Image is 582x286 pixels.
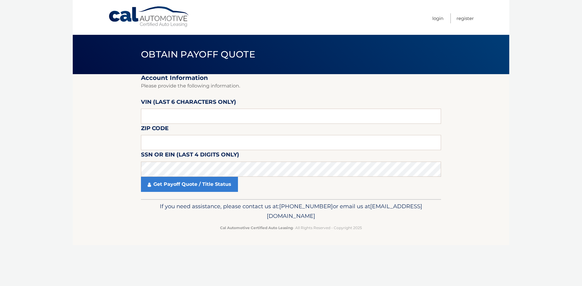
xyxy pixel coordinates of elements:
a: Get Payoff Quote / Title Status [141,177,238,192]
span: Obtain Payoff Quote [141,49,255,60]
a: Login [432,13,443,23]
strong: Cal Automotive Certified Auto Leasing [220,225,293,230]
label: SSN or EIN (last 4 digits only) [141,150,239,161]
p: - All Rights Reserved - Copyright 2025 [145,225,437,231]
a: Cal Automotive [108,6,190,28]
p: If you need assistance, please contact us at: or email us at [145,202,437,221]
label: VIN (last 6 characters only) [141,97,236,109]
p: Please provide the following information. [141,82,441,90]
span: [PHONE_NUMBER] [279,203,333,210]
a: Register [457,13,474,23]
label: Zip Code [141,124,169,135]
h2: Account Information [141,74,441,82]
